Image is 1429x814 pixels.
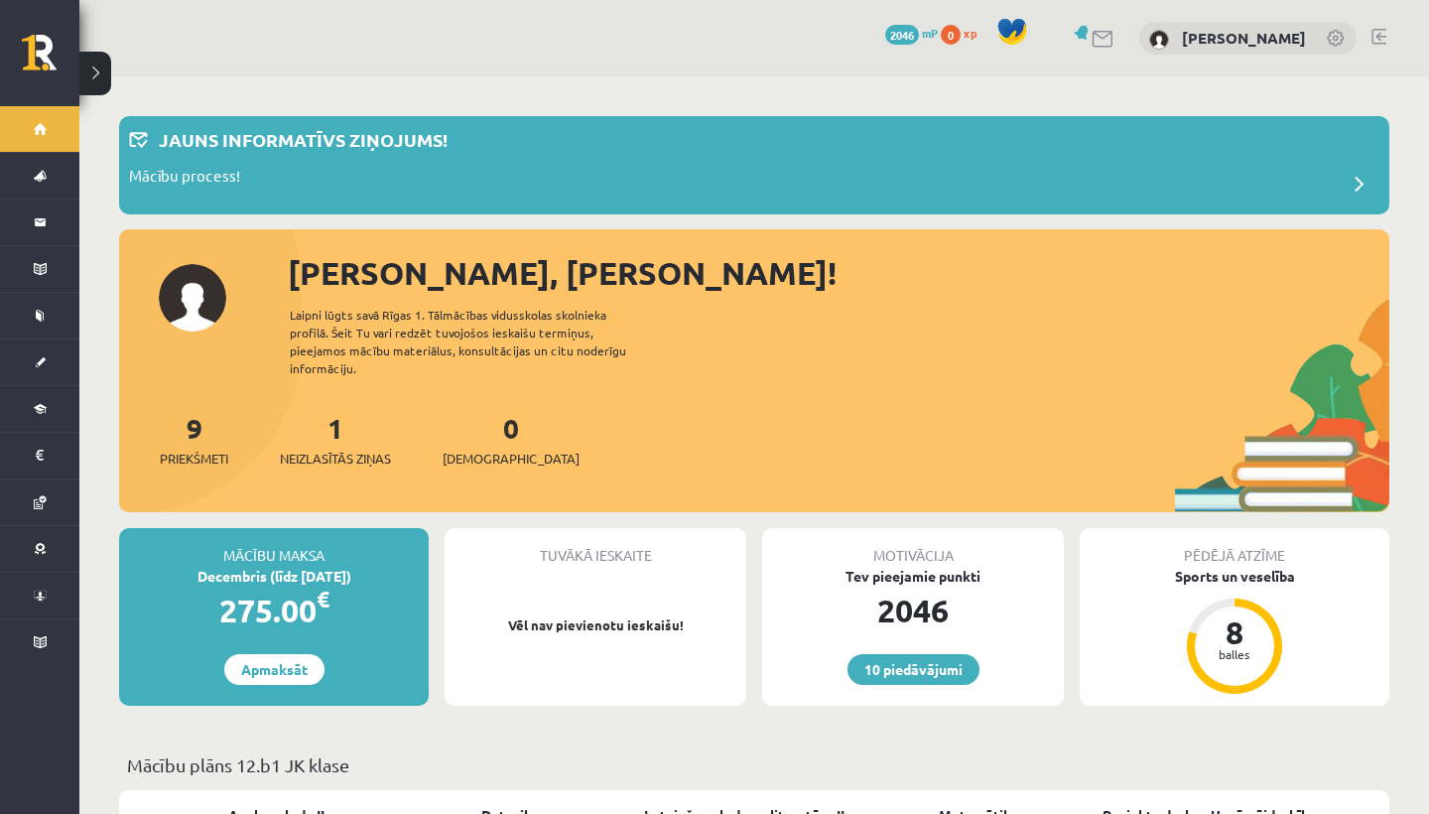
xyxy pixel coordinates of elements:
span: [DEMOGRAPHIC_DATA] [443,449,580,469]
div: Tev pieejamie punkti [762,566,1064,587]
p: Vēl nav pievienotu ieskaišu! [455,615,736,635]
a: 0[DEMOGRAPHIC_DATA] [443,410,580,469]
div: Laipni lūgts savā Rīgas 1. Tālmācības vidusskolas skolnieka profilā. Šeit Tu vari redzēt tuvojošo... [290,306,661,377]
a: 10 piedāvājumi [847,654,979,685]
a: Sports un veselība 8 balles [1080,566,1389,697]
img: Daniella Bergmane [1149,30,1169,50]
div: Decembris (līdz [DATE]) [119,566,429,587]
div: Motivācija [762,528,1064,566]
a: [PERSON_NAME] [1182,28,1306,48]
p: Mācību process! [129,165,240,193]
span: Neizlasītās ziņas [280,449,391,469]
div: Pēdējā atzīme [1080,528,1389,566]
span: xp [964,25,976,41]
div: 8 [1205,616,1264,648]
p: Mācību plāns 12.b1 JK klase [127,751,1381,778]
div: Sports un veselība [1080,566,1389,587]
div: 275.00 [119,587,429,634]
a: Jauns informatīvs ziņojums! Mācību process! [129,126,1379,204]
div: [PERSON_NAME], [PERSON_NAME]! [288,249,1389,297]
a: 2046 mP [885,25,938,41]
a: 0 xp [941,25,986,41]
span: mP [922,25,938,41]
a: Rīgas 1. Tālmācības vidusskola [22,35,79,84]
div: Mācību maksa [119,528,429,566]
a: 9Priekšmeti [160,410,228,469]
span: Priekšmeti [160,449,228,469]
a: 1Neizlasītās ziņas [280,410,391,469]
span: 2046 [885,25,919,45]
div: 2046 [762,587,1064,634]
div: balles [1205,648,1264,660]
a: Apmaksāt [224,654,325,685]
span: 0 [941,25,961,45]
div: Tuvākā ieskaite [445,528,746,566]
p: Jauns informatīvs ziņojums! [159,126,448,153]
span: € [317,585,329,613]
